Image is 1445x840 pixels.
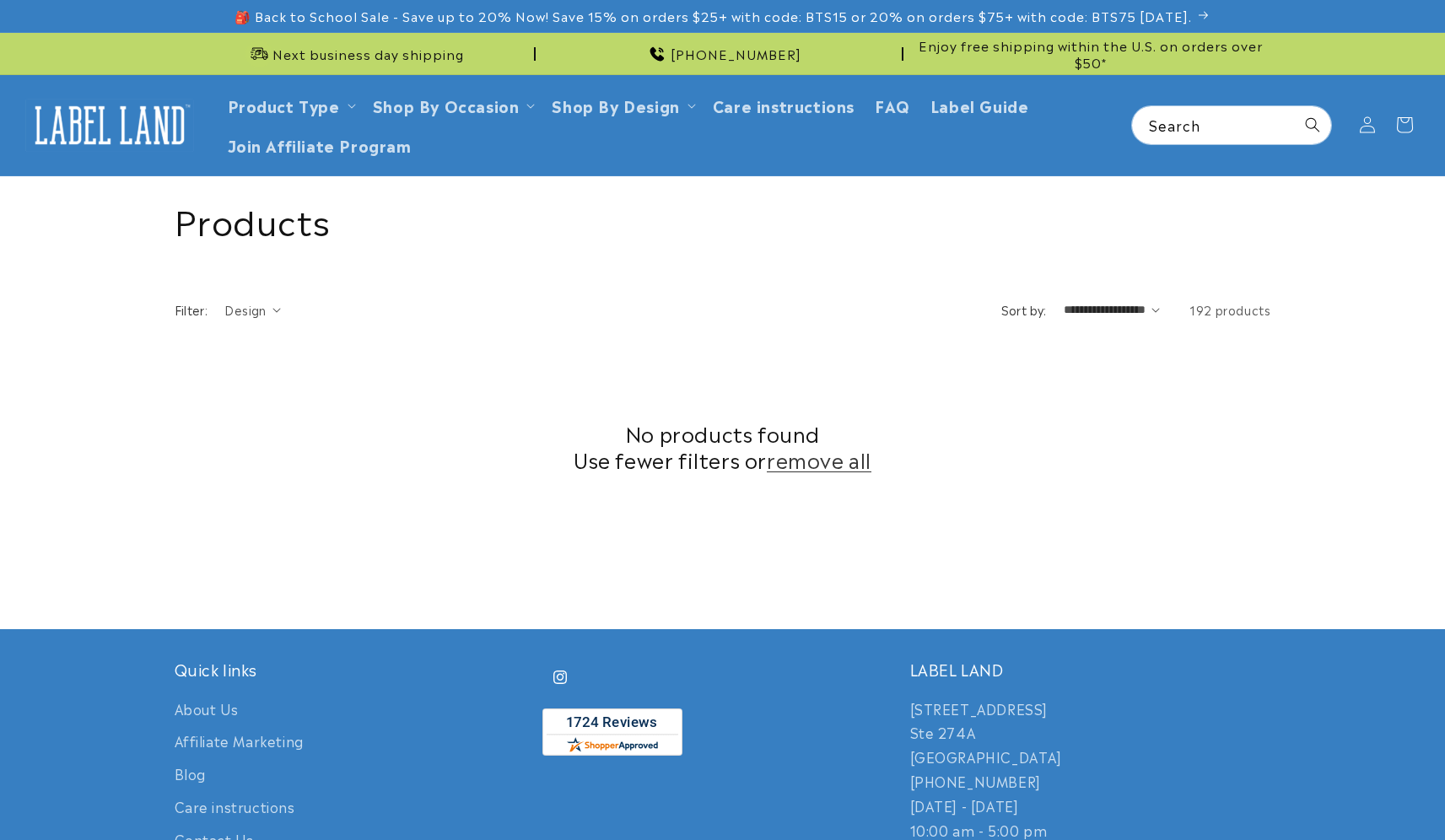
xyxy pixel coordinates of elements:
[25,99,194,151] img: Label Land
[930,95,1029,115] span: Label Guide
[363,85,542,125] summary: Shop By Occasion
[920,85,1039,125] a: Label Guide
[228,135,412,154] span: Join Affiliate Program
[218,125,422,164] a: Join Affiliate Program
[713,95,855,115] span: Care instructions
[373,95,520,115] span: Shop By Occasion
[542,708,682,756] img: Customer Reviews
[1189,301,1270,318] span: 192 products
[175,724,304,757] a: Affiliate Marketing
[875,95,910,115] span: FAQ
[703,85,865,125] a: Care instructions
[235,8,1192,24] span: 🎒 Back to School Sale - Save up to 20% Now! Save 15% on orders $25+ with code: BTS15 or 20% on or...
[272,46,464,62] span: Next business day shipping
[224,301,281,319] summary: Design (0 selected)
[552,94,679,116] a: Shop By Design
[175,301,208,319] h2: Filter:
[175,757,206,790] a: Blog
[910,660,1271,679] h2: LABEL LAND
[175,33,536,74] div: Announcement
[175,660,536,679] h2: Quick links
[19,93,201,158] a: Label Land
[1001,301,1047,318] label: Sort by:
[175,197,1271,241] h1: Products
[1294,106,1331,143] button: Search
[671,46,801,62] span: [PHONE_NUMBER]
[228,94,340,116] a: Product Type
[175,420,1271,472] h2: No products found Use fewer filters or
[218,85,363,125] summary: Product Type
[542,85,702,125] summary: Shop By Design
[910,37,1271,70] span: Enjoy free shipping within the U.S. on orders over $50*
[910,33,1271,74] div: Announcement
[175,697,239,725] a: About Us
[767,446,871,472] a: remove all
[542,33,903,74] div: Announcement
[865,85,920,125] a: FAQ
[224,301,266,318] span: Design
